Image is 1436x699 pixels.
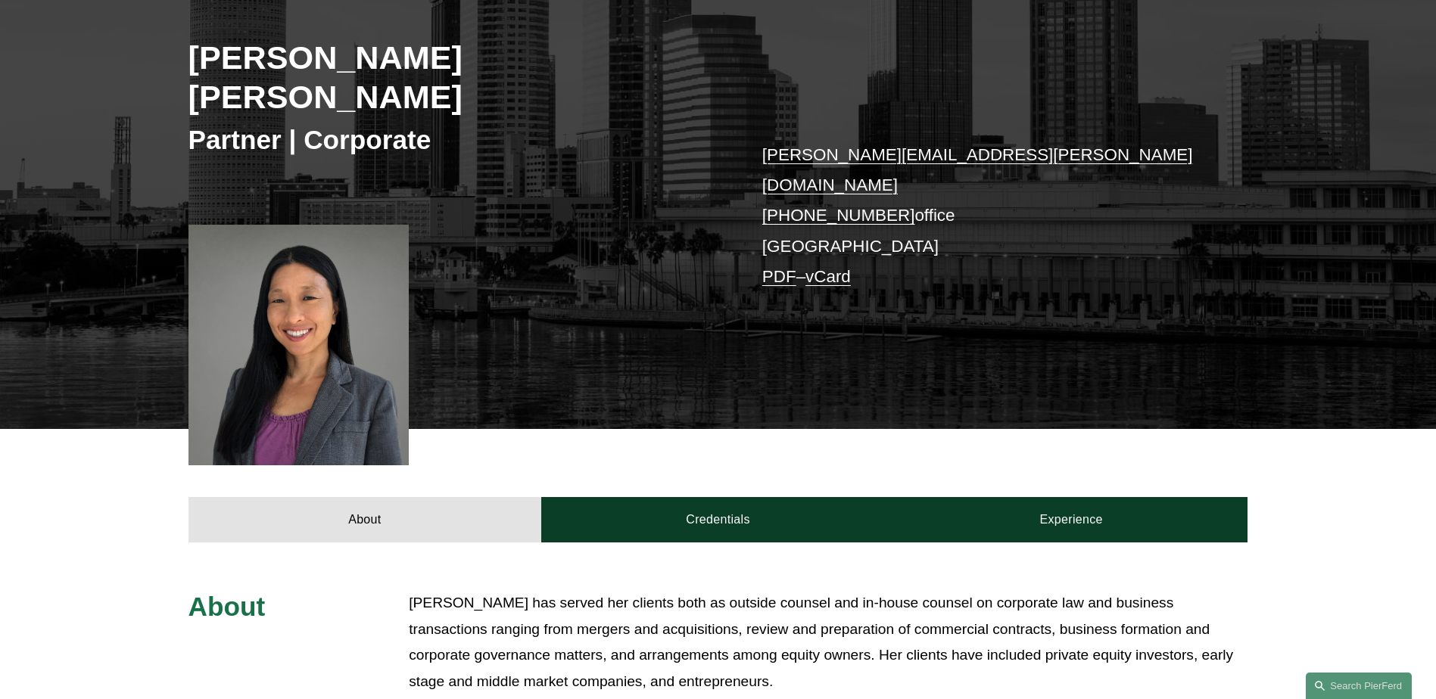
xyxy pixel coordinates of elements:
a: Credentials [541,497,895,542]
a: PDF [762,267,796,286]
p: [PERSON_NAME] has served her clients both as outside counsel and in-house counsel on corporate la... [409,590,1248,694]
p: office [GEOGRAPHIC_DATA] – [762,140,1204,293]
a: vCard [805,267,851,286]
h2: [PERSON_NAME] [PERSON_NAME] [188,38,718,117]
h3: Partner | Corporate [188,123,718,157]
a: [PERSON_NAME][EMAIL_ADDRESS][PERSON_NAME][DOMAIN_NAME] [762,145,1193,194]
span: About [188,592,266,621]
a: [PHONE_NUMBER] [762,206,915,225]
a: About [188,497,542,542]
a: Experience [895,497,1248,542]
a: Search this site [1306,673,1412,699]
